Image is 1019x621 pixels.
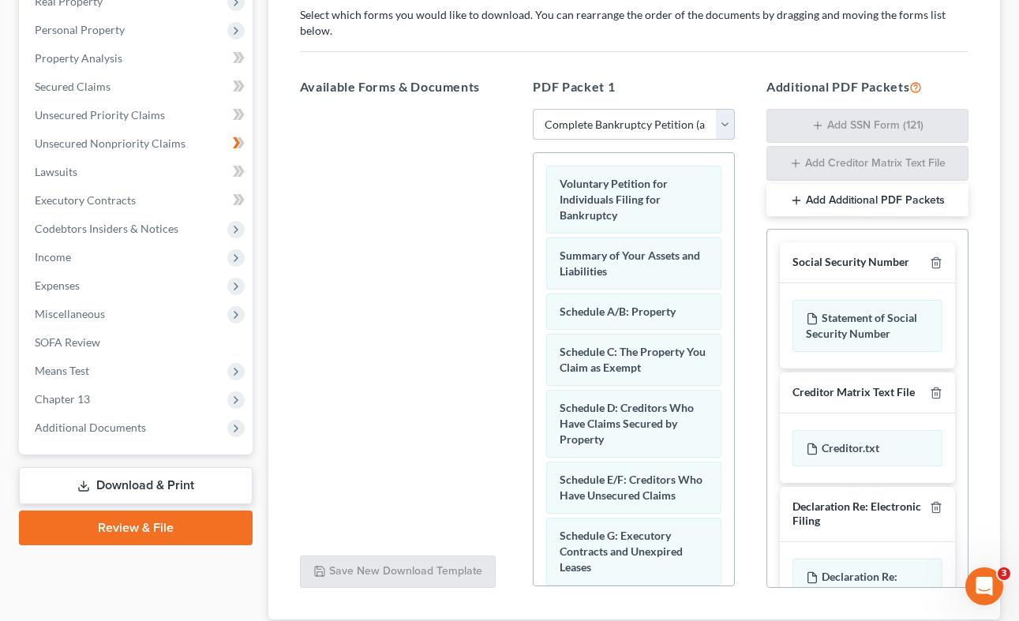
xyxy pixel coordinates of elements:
button: Add Additional PDF Packets [766,184,968,217]
h5: Additional PDF Packets [766,77,968,96]
span: Lawsuits [35,165,77,178]
a: Secured Claims [22,73,253,101]
a: SOFA Review [22,328,253,357]
h5: Available Forms & Documents [300,77,502,96]
a: Unsecured Nonpriority Claims [22,129,253,158]
a: Executory Contracts [22,186,253,215]
button: Add SSN Form (121) [766,109,968,144]
div: Statement of Social Security Number [792,300,942,352]
span: Schedule G: Executory Contracts and Unexpired Leases [560,529,683,574]
span: Schedule A/B: Property [560,305,676,318]
span: Property Analysis [35,51,122,65]
a: Unsecured Priority Claims [22,101,253,129]
span: Schedule C: The Property You Claim as Exempt [560,345,706,374]
span: Chapter 13 [35,392,90,406]
span: Executory Contracts [35,193,136,207]
iframe: Intercom live chat [965,567,1003,605]
a: Property Analysis [22,44,253,73]
span: Secured Claims [35,80,111,93]
div: Creditor Matrix Text File [792,385,915,400]
span: 3 [998,567,1010,580]
span: Codebtors Insiders & Notices [35,222,178,235]
span: Unsecured Nonpriority Claims [35,137,185,150]
span: Income [35,250,71,264]
span: Additional Documents [35,421,146,434]
span: Miscellaneous [35,307,105,320]
span: SOFA Review [35,335,100,349]
div: Declaration Re: Electronic Filing [792,499,923,529]
span: Unsecured Priority Claims [35,108,165,122]
button: Save New Download Template [300,556,496,589]
span: Summary of Your Assets and Liabilities [560,249,700,278]
span: Expenses [35,279,80,292]
div: Creditor.txt [792,430,942,466]
p: Select which forms you would like to download. You can rearrange the order of the documents by dr... [300,7,968,39]
a: Review & File [19,511,253,545]
span: Declaration Re: Electronic Filing [806,570,897,599]
a: Download & Print [19,467,253,504]
span: Means Test [35,364,89,377]
span: Personal Property [35,23,125,36]
div: Social Security Number [792,255,909,270]
span: Voluntary Petition for Individuals Filing for Bankruptcy [560,177,668,222]
h5: PDF Packet 1 [533,77,735,96]
a: Lawsuits [22,158,253,186]
span: Schedule E/F: Creditors Who Have Unsecured Claims [560,473,702,502]
button: Add Creditor Matrix Text File [766,146,968,181]
span: Schedule D: Creditors Who Have Claims Secured by Property [560,401,694,446]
